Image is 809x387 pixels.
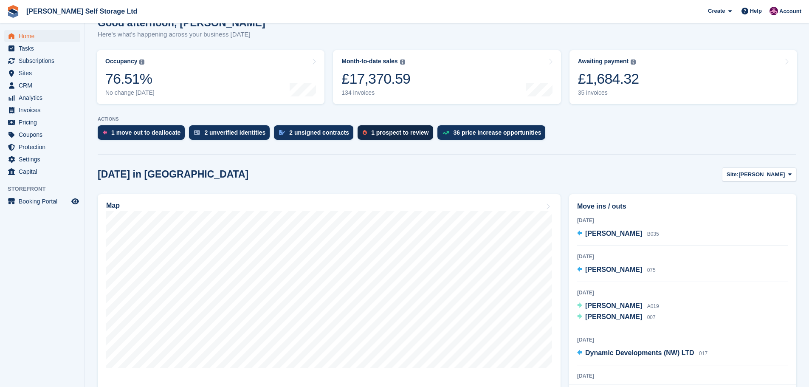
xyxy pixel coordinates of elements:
a: Dynamic Developments (NW) LTD 017 [577,348,708,359]
span: B035 [647,231,659,237]
img: icon-info-grey-7440780725fd019a000dd9b08b2336e03edf1995a4989e88bcd33f0948082b44.svg [631,59,636,65]
img: stora-icon-8386f47178a22dfd0bd8f6a31ec36ba5ce8667c1dd55bd0f319d3a0aa187defe.svg [7,5,20,18]
a: [PERSON_NAME] A019 [577,301,659,312]
a: Preview store [70,196,80,206]
span: Booking Portal [19,195,70,207]
a: Occupancy 76.51% No change [DATE] [97,50,324,104]
span: Create [708,7,725,15]
img: icon-info-grey-7440780725fd019a000dd9b08b2336e03edf1995a4989e88bcd33f0948082b44.svg [400,59,405,65]
img: Lydia Wild [770,7,778,15]
a: [PERSON_NAME] Self Storage Ltd [23,4,141,18]
div: 35 invoices [578,89,639,96]
div: 2 unverified identities [204,129,265,136]
span: 017 [699,350,708,356]
div: [DATE] [577,372,788,380]
a: menu [4,166,80,178]
span: Settings [19,153,70,165]
a: menu [4,30,80,42]
img: price_increase_opportunities-93ffe204e8149a01c8c9dc8f82e8f89637d9d84a8eef4429ea346261dce0b2c0.svg [443,131,449,135]
a: menu [4,116,80,128]
span: [PERSON_NAME] [585,230,642,237]
div: [DATE] [577,217,788,224]
div: Month-to-date sales [341,58,397,65]
span: Coupons [19,129,70,141]
img: contract_signature_icon-13c848040528278c33f63329250d36e43548de30e8caae1d1a13099fd9432cc5.svg [279,130,285,135]
span: Capital [19,166,70,178]
span: Dynamic Developments (NW) LTD [585,349,694,356]
a: 36 price increase opportunities [437,125,550,144]
div: [DATE] [577,253,788,260]
div: 76.51% [105,70,155,88]
a: menu [4,42,80,54]
h2: Map [106,202,120,209]
span: A019 [647,303,659,309]
span: Pricing [19,116,70,128]
span: Analytics [19,92,70,104]
div: Occupancy [105,58,137,65]
span: [PERSON_NAME] [585,266,642,273]
div: 2 unsigned contracts [289,129,349,136]
p: ACTIONS [98,116,796,122]
div: 1 prospect to review [371,129,428,136]
p: Here's what's happening across your business [DATE] [98,30,265,40]
span: 007 [647,314,656,320]
button: Site: [PERSON_NAME] [722,167,796,181]
span: Tasks [19,42,70,54]
h2: [DATE] in [GEOGRAPHIC_DATA] [98,169,248,180]
span: CRM [19,79,70,91]
a: 1 prospect to review [358,125,437,144]
span: [PERSON_NAME] [739,170,785,179]
div: £17,370.59 [341,70,410,88]
span: 075 [647,267,656,273]
a: menu [4,67,80,79]
a: menu [4,55,80,67]
a: [PERSON_NAME] 007 [577,312,656,323]
div: No change [DATE] [105,89,155,96]
img: prospect-51fa495bee0391a8d652442698ab0144808aea92771e9ea1ae160a38d050c398.svg [363,130,367,135]
div: 1 move out to deallocate [111,129,180,136]
a: menu [4,195,80,207]
div: [DATE] [577,289,788,297]
a: menu [4,153,80,165]
img: icon-info-grey-7440780725fd019a000dd9b08b2336e03edf1995a4989e88bcd33f0948082b44.svg [139,59,144,65]
a: Month-to-date sales £17,370.59 134 invoices [333,50,561,104]
a: menu [4,129,80,141]
div: 36 price increase opportunities [454,129,541,136]
a: [PERSON_NAME] 075 [577,265,656,276]
a: menu [4,92,80,104]
a: 2 unsigned contracts [274,125,358,144]
a: [PERSON_NAME] B035 [577,229,659,240]
span: Storefront [8,185,85,193]
a: menu [4,79,80,91]
a: menu [4,104,80,116]
div: £1,684.32 [578,70,639,88]
span: Subscriptions [19,55,70,67]
img: move_outs_to_deallocate_icon-f764333ba52eb49d3ac5e1228854f67142a1ed5810a6f6cc68b1a99e826820c5.svg [103,130,107,135]
span: Home [19,30,70,42]
span: [PERSON_NAME] [585,302,642,309]
div: Awaiting payment [578,58,629,65]
img: verify_identity-adf6edd0f0f0b5bbfe63781bf79b02c33cf7c696d77639b501bdc392416b5a36.svg [194,130,200,135]
a: 2 unverified identities [189,125,274,144]
span: Invoices [19,104,70,116]
a: menu [4,141,80,153]
a: Awaiting payment £1,684.32 35 invoices [569,50,797,104]
span: Protection [19,141,70,153]
span: Account [779,7,801,16]
span: Sites [19,67,70,79]
h2: Move ins / outs [577,201,788,212]
span: [PERSON_NAME] [585,313,642,320]
div: 134 invoices [341,89,410,96]
a: 1 move out to deallocate [98,125,189,144]
div: [DATE] [577,336,788,344]
span: Help [750,7,762,15]
span: Site: [727,170,739,179]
